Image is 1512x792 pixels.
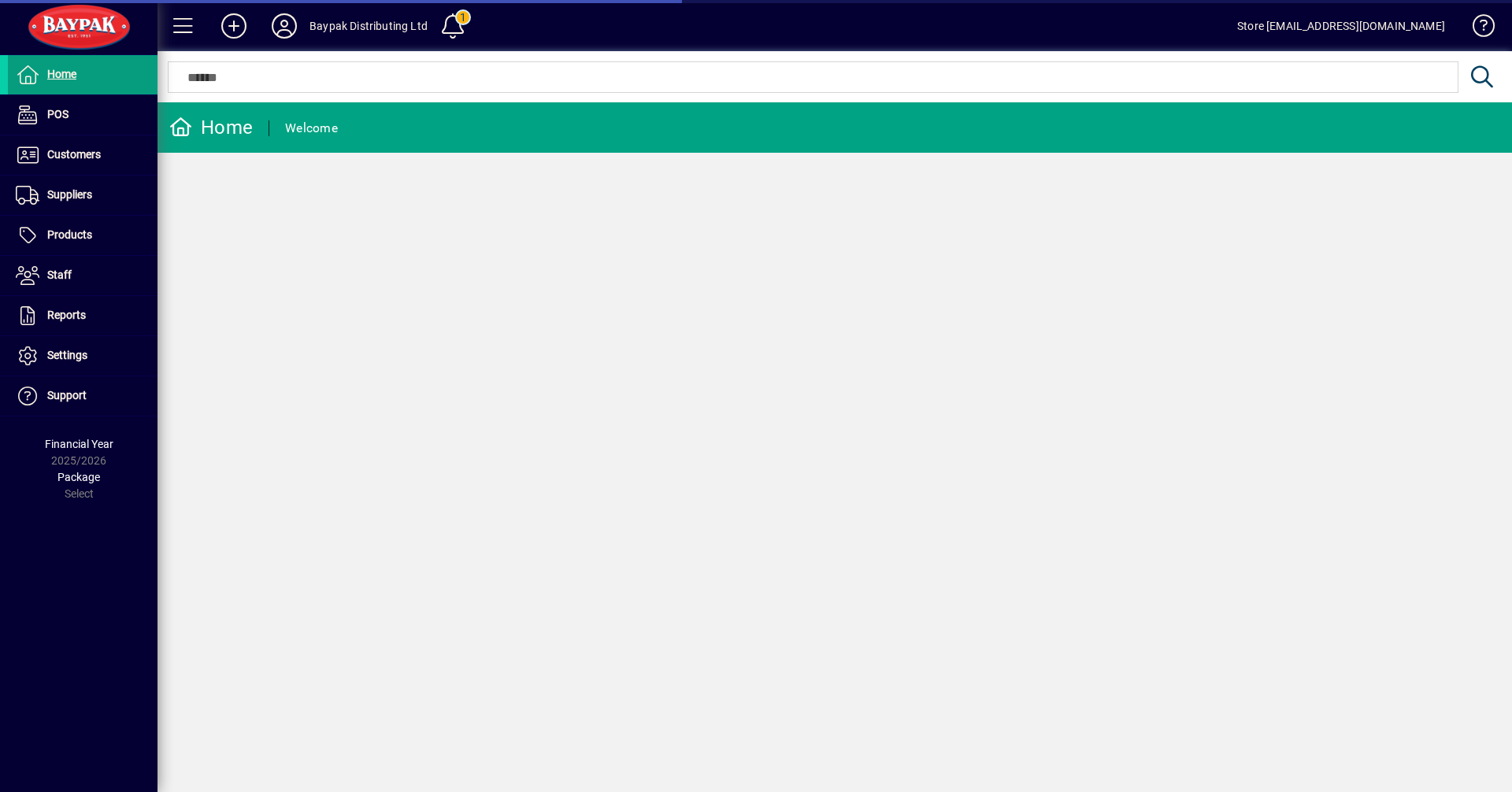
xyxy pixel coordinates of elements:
[8,256,157,295] a: Staff
[259,12,309,40] button: Profile
[8,336,157,376] a: Settings
[57,471,100,483] span: Package
[47,389,87,402] span: Support
[47,148,101,161] span: Customers
[309,13,428,39] div: Baypak Distributing Ltd
[47,68,76,80] span: Home
[285,116,338,141] div: Welcome
[8,296,157,335] a: Reports
[47,108,69,120] span: POS
[47,349,87,361] span: Settings
[8,376,157,416] a: Support
[47,268,72,281] span: Staff
[1461,3,1492,54] a: Knowledge Base
[8,176,157,215] a: Suppliers
[8,135,157,175] a: Customers
[8,95,157,135] a: POS
[47,228,92,241] span: Products
[209,12,259,40] button: Add
[1237,13,1445,39] div: Store [EMAIL_ADDRESS][DOMAIN_NAME]
[8,216,157,255] a: Products
[45,438,113,450] span: Financial Year
[47,309,86,321] span: Reports
[169,115,253,140] div: Home
[47,188,92,201] span: Suppliers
